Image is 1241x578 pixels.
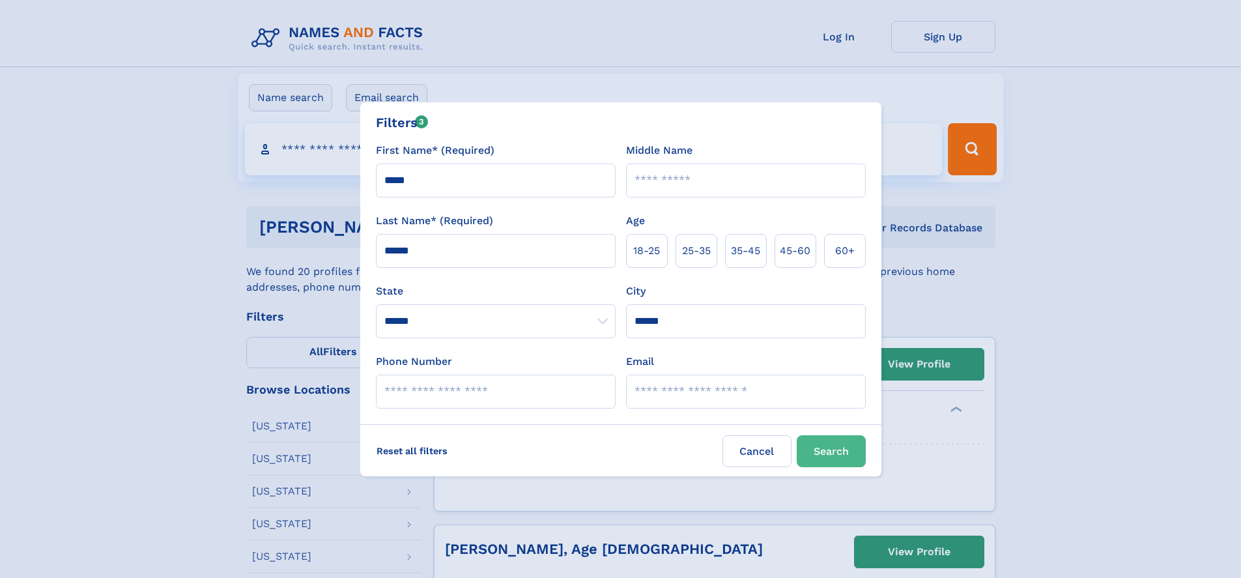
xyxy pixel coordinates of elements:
label: Email [626,354,654,369]
span: 18‑25 [633,243,660,259]
label: Middle Name [626,143,692,158]
label: First Name* (Required) [376,143,494,158]
label: State [376,283,616,299]
label: Phone Number [376,354,452,369]
span: 25‑35 [682,243,711,259]
label: City [626,283,646,299]
button: Search [797,435,866,467]
div: Filters [376,113,429,132]
label: Cancel [722,435,792,467]
label: Last Name* (Required) [376,213,493,229]
label: Age [626,213,645,229]
span: 35‑45 [731,243,760,259]
label: Reset all filters [368,435,456,467]
span: 45‑60 [780,243,810,259]
span: 60+ [835,243,855,259]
